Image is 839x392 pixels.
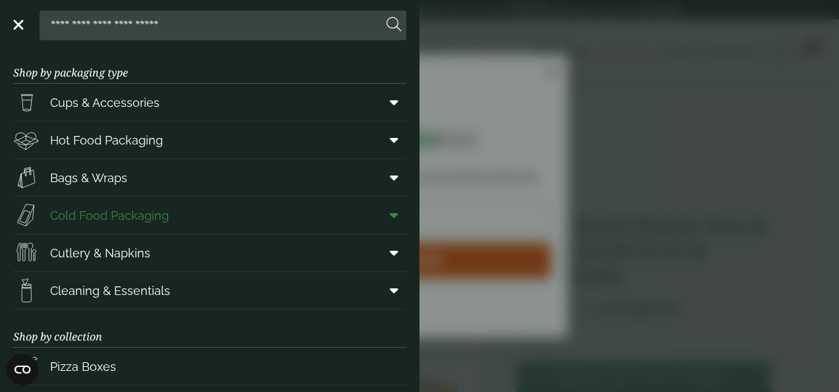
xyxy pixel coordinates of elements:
a: Cold Food Packaging [13,197,406,234]
span: Pizza Boxes [50,358,116,376]
span: Hot Food Packaging [50,131,163,149]
span: Cleaning & Essentials [50,282,170,300]
a: Cutlery & Napkins [13,234,406,271]
a: Bags & Wraps [13,159,406,196]
img: Sandwich_box.svg [13,202,40,228]
img: Cutlery.svg [13,240,40,266]
span: Cups & Accessories [50,94,160,112]
span: Cold Food Packaging [50,207,169,224]
span: Cutlery & Napkins [50,244,150,262]
span: Bags & Wraps [50,169,127,187]
h3: Shop by collection [13,310,406,348]
img: Paper_carriers.svg [13,164,40,191]
a: Cups & Accessories [13,84,406,121]
a: Hot Food Packaging [13,121,406,158]
h3: Shop by packaging type [13,46,406,84]
img: PintNhalf_cup.svg [13,89,40,115]
button: Open CMP widget [7,354,38,385]
a: Pizza Boxes [13,348,406,385]
a: Cleaning & Essentials [13,272,406,309]
img: Deli_box.svg [13,127,40,153]
img: open-wipe.svg [13,277,40,304]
